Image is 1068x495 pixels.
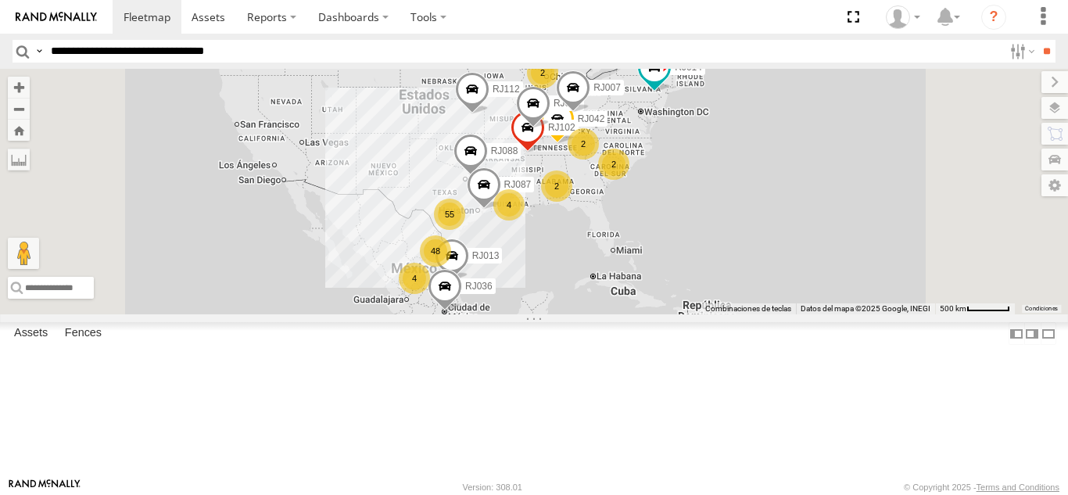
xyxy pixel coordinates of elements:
[493,189,525,221] div: 4
[1041,174,1068,196] label: Map Settings
[6,323,56,345] label: Assets
[1009,322,1024,345] label: Dock Summary Table to the Left
[420,235,451,267] div: 48
[504,179,532,190] span: RJ087
[9,479,81,495] a: Visit our Website
[8,149,30,170] label: Measure
[935,303,1015,314] button: Escala del mapa: 500 km por 52 píxeles
[705,303,791,314] button: Combinaciones de teclas
[1041,322,1056,345] label: Hide Summary Table
[8,238,39,269] button: Arrastra el hombrecito naranja al mapa para abrir Street View
[491,145,518,156] span: RJ088
[434,199,465,230] div: 55
[8,77,30,98] button: Zoom in
[981,5,1006,30] i: ?
[472,250,500,261] span: RJ013
[493,84,520,95] span: RJ112
[568,128,599,160] div: 2
[977,482,1059,492] a: Terms and Conditions
[593,82,621,93] span: RJ007
[527,57,558,88] div: 2
[578,113,605,124] span: RJ042
[463,482,522,492] div: Version: 308.01
[465,281,493,292] span: RJ036
[598,149,629,180] div: 2
[940,304,966,313] span: 500 km
[541,170,572,202] div: 2
[33,40,45,63] label: Search Query
[880,5,926,29] div: Taylete Medina
[1025,305,1058,311] a: Condiciones (se abre en una nueva pestaña)
[904,482,1059,492] div: © Copyright 2025 -
[1024,322,1040,345] label: Dock Summary Table to the Right
[801,304,930,313] span: Datos del mapa ©2025 Google, INEGI
[548,122,575,133] span: RJ102
[8,98,30,120] button: Zoom out
[57,323,109,345] label: Fences
[399,263,430,294] div: 4
[1004,40,1038,63] label: Search Filter Options
[16,12,97,23] img: rand-logo.svg
[8,120,30,141] button: Zoom Home
[554,98,581,109] span: RJ045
